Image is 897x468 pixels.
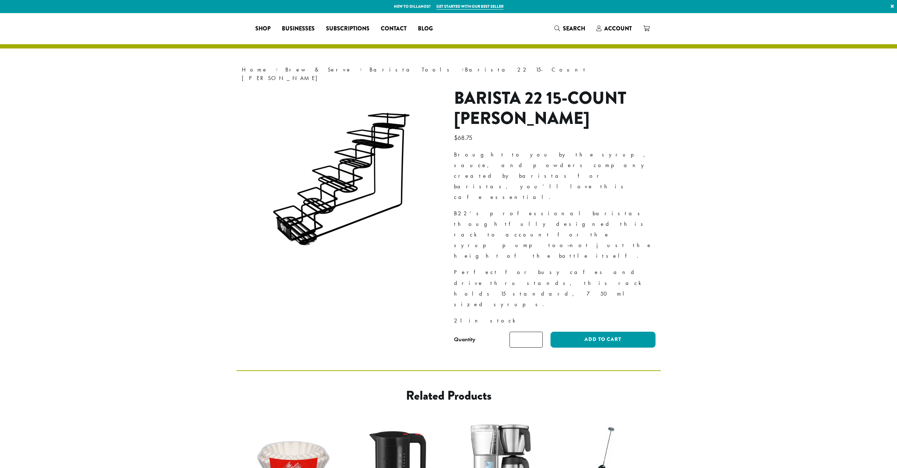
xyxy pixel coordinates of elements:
p: B22’s professional baristas thoughtfully designed this rack to account for the syrup pump too–not... [454,208,656,261]
h2: Related products [293,388,604,403]
p: Perfect for busy cafes and drive thru stands, this rack holds 15 standard, 750 ml sized syrups. [454,267,656,309]
a: Shop [250,23,276,34]
span: › [461,63,464,74]
a: Home [242,66,268,73]
div: Quantity [454,335,476,344]
a: Barista Tools [369,66,454,73]
p: Brought to you by the syrup, sauce, and powders company created by baristas for baristas, you’ll ... [454,149,656,202]
button: Add to cart [551,332,655,348]
span: Account [604,24,632,33]
span: Search [563,24,585,33]
bdi: 68.75 [454,133,474,142]
a: Get started with our best seller [436,4,503,10]
nav: Breadcrumb [242,65,656,82]
a: Brew & Serve [285,66,352,73]
a: Search [549,23,591,34]
h1: Barista 22 15-Count [PERSON_NAME] [454,88,656,129]
span: $ [454,133,458,142]
span: Businesses [282,24,315,33]
span: Contact [381,24,407,33]
img: Barista 22 15-Count Syrup Rack [254,88,431,265]
input: Product quantity [509,332,543,348]
span: Subscriptions [326,24,369,33]
span: › [360,63,362,74]
span: Shop [255,24,270,33]
p: 21 in stock [454,315,656,326]
span: › [275,63,278,74]
span: Blog [418,24,433,33]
